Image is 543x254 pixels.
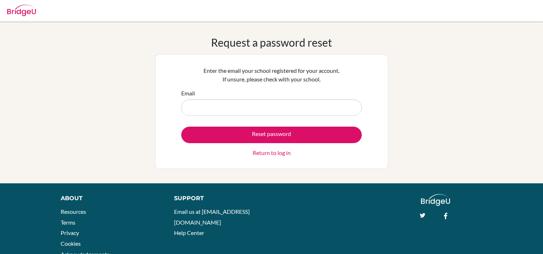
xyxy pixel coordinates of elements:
img: logo_white@2x-f4f0deed5e89b7ecb1c2cc34c3e3d731f90f0f143d5ea2071677605dd97b5244.png [421,194,450,206]
h1: Request a password reset [211,36,332,49]
a: Terms [61,219,75,226]
button: Reset password [181,127,362,143]
a: Resources [61,208,86,215]
img: Bridge-U [7,5,36,16]
p: Enter the email your school registered for your account. If unsure, please check with your school. [181,66,362,84]
a: Help Center [174,229,204,236]
a: Email us at [EMAIL_ADDRESS][DOMAIN_NAME] [174,208,250,226]
div: About [61,194,158,203]
a: Return to log in [253,149,291,157]
a: Privacy [61,229,79,236]
div: Support [174,194,264,203]
label: Email [181,89,195,98]
a: Cookies [61,240,81,247]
